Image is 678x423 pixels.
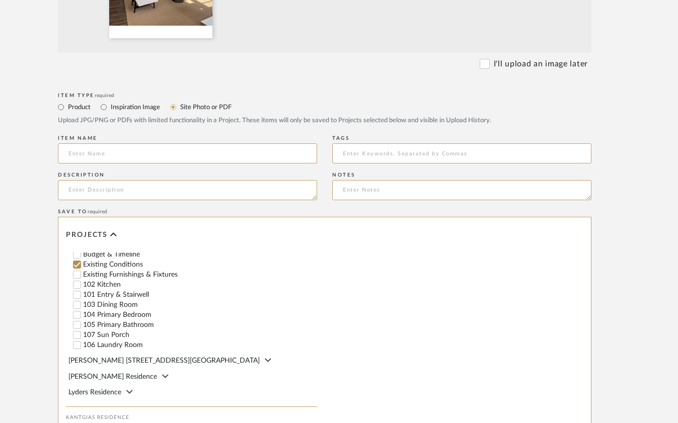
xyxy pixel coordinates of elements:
[83,251,317,258] label: Budget & Timeline
[88,209,107,214] span: required
[66,414,317,420] div: Kantgias Residence
[58,143,317,163] input: Enter Name
[58,135,317,141] div: Item name
[332,143,591,163] input: Enter Keywords, Separated by Commas
[67,102,91,113] label: Product
[58,172,317,178] div: Description
[58,101,591,113] mat-radio-group: Select item type
[494,58,588,70] label: I'll upload an image later
[58,93,591,99] div: Item Type
[83,321,317,328] label: 105 Primary Bathroom
[66,231,108,239] span: Projects
[332,172,591,178] div: Notes
[58,116,591,126] div: Upload JPG/PNG or PDFs with limited functionality in a Project. These items will only be saved to...
[332,135,591,141] div: Tags
[68,389,121,396] span: Lyders Residence
[68,357,260,364] span: [PERSON_NAME] [STREET_ADDRESS][GEOGRAPHIC_DATA]
[83,281,317,288] label: 102 Kitchen
[179,102,232,113] label: Site Photo or PDF
[83,291,317,298] label: 101 Entry & Stairwell
[95,93,114,98] span: required
[68,373,157,380] span: [PERSON_NAME] Residence
[83,301,317,308] label: 103 Dining Room
[83,271,317,278] label: Existing Furnishings & Fixtures
[58,209,591,215] div: Save To
[110,102,160,113] label: Inspiration Image
[83,331,317,339] label: 107 Sun Porch
[83,261,317,268] label: Existing Conditions
[83,311,317,318] label: 104 Primary Bedroom
[83,342,317,349] label: 106 Laundry Room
